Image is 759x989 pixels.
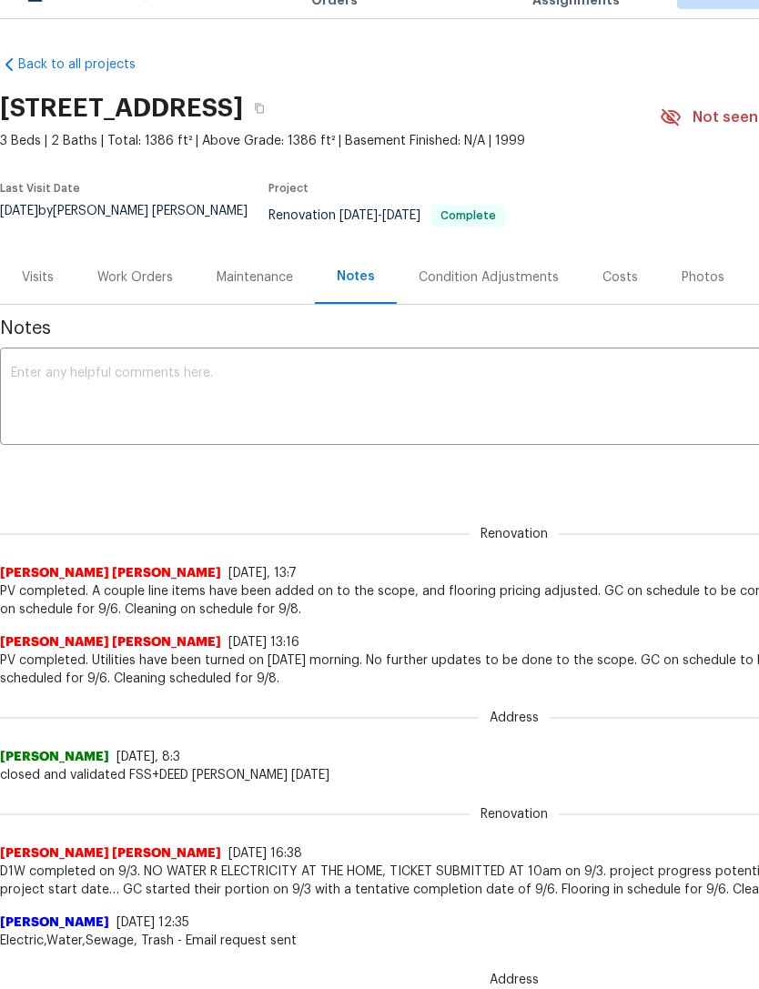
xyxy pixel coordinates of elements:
button: Copy Address [243,92,276,125]
span: Renovation [470,525,559,543]
div: Visits [22,268,54,287]
span: [DATE] 13:16 [228,636,299,649]
div: Notes [337,267,375,286]
span: [DATE] [339,209,378,222]
span: Renovation [268,209,505,222]
div: Work Orders [97,268,173,287]
div: Photos [682,268,724,287]
span: [DATE] [382,209,420,222]
span: [DATE], 8:3 [116,751,180,763]
div: Condition Adjustments [419,268,559,287]
span: - [339,209,420,222]
div: Costs [602,268,638,287]
span: Project [268,183,309,194]
span: [DATE] 16:38 [228,847,302,860]
span: Renovation [470,805,559,823]
span: Address [479,709,550,727]
span: Complete [433,210,503,221]
span: [DATE] 12:35 [116,916,189,929]
div: Maintenance [217,268,293,287]
span: [DATE], 13:7 [228,567,297,580]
